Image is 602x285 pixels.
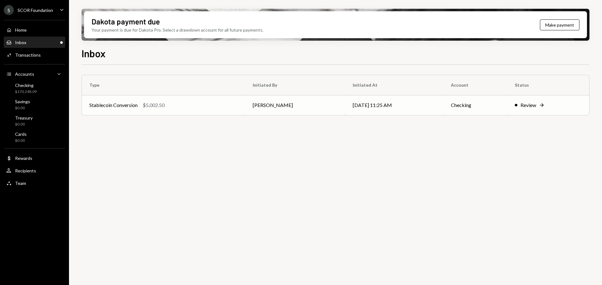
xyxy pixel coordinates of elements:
[15,155,32,161] div: Rewards
[4,5,14,15] div: S
[443,75,508,95] th: Account
[15,27,27,33] div: Home
[507,75,589,95] th: Status
[15,181,26,186] div: Team
[4,177,65,189] a: Team
[4,152,65,164] a: Rewards
[520,101,536,109] div: Review
[15,83,37,88] div: Checking
[15,115,33,120] div: Treasury
[4,24,65,35] a: Home
[540,19,579,30] button: Make payment
[4,68,65,79] a: Accounts
[15,138,27,143] div: $0.00
[15,71,34,77] div: Accounts
[82,47,106,59] h1: Inbox
[4,130,65,145] a: Cards$0.00
[4,49,65,60] a: Transactions
[15,131,27,137] div: Cards
[345,95,443,115] td: [DATE] 11:25 AM
[15,122,33,127] div: $0.00
[15,52,41,58] div: Transactions
[92,16,160,27] div: Dakota payment due
[143,101,165,109] div: $5,002.50
[82,75,245,95] th: Type
[245,75,345,95] th: Initiated By
[15,99,30,104] div: Savings
[4,37,65,48] a: Inbox
[92,27,263,33] div: Your payment is due for Dakota Pro. Select a drawdown account for all future payments.
[4,97,65,112] a: Savings$0.00
[4,81,65,96] a: Checking$170,248.09
[15,105,30,111] div: $0.00
[4,113,65,128] a: Treasury$0.00
[15,40,26,45] div: Inbox
[443,95,508,115] td: Checking
[345,75,443,95] th: Initiated At
[89,101,138,109] div: Stablecoin Conversion
[15,168,36,173] div: Recipients
[18,8,53,13] div: SCOR Foundation
[4,165,65,176] a: Recipients
[15,89,37,94] div: $170,248.09
[245,95,345,115] td: [PERSON_NAME]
